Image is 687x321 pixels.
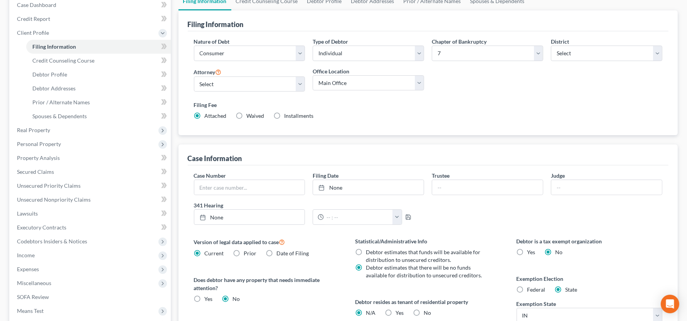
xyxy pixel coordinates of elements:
[396,309,404,316] span: Yes
[17,294,49,300] span: SOFA Review
[432,37,487,46] label: Chapter of Bankruptcy
[432,180,543,195] input: --
[26,82,171,95] a: Debtor Addresses
[233,296,240,302] span: No
[355,237,501,245] label: Statistical/Administrative Info
[26,54,171,68] a: Credit Counseling Course
[17,127,50,133] span: Real Property
[17,307,44,314] span: Means Test
[194,237,340,246] label: Version of legal data applied to case
[11,207,171,221] a: Lawsuits
[32,113,87,119] span: Spouses & Dependents
[527,286,546,293] span: Federal
[26,95,171,109] a: Prior / Alternate Names
[17,252,35,258] span: Income
[17,2,56,8] span: Case Dashboard
[424,309,431,316] span: No
[247,112,264,119] span: Waived
[17,196,91,203] span: Unsecured Nonpriority Claims
[26,109,171,123] a: Spouses & Dependents
[32,99,90,105] span: Prior / Alternate Names
[11,179,171,193] a: Unsecured Priority Claims
[517,300,556,308] label: Exemption State
[188,20,244,29] div: Filing Information
[551,180,662,195] input: --
[551,37,569,46] label: District
[556,249,563,255] span: No
[194,172,226,180] label: Case Number
[17,238,87,245] span: Codebtors Insiders & Notices
[188,154,242,163] div: Case Information
[32,57,94,64] span: Credit Counseling Course
[432,172,450,180] label: Trustee
[527,249,535,255] span: Yes
[17,266,39,272] span: Expenses
[366,309,375,316] span: N/A
[324,210,393,224] input: -- : --
[355,298,501,306] label: Debtor resides as tenant of residential property
[313,37,348,46] label: Type of Debtor
[26,68,171,82] a: Debtor Profile
[190,201,428,209] label: 341 Hearing
[17,29,49,36] span: Client Profile
[277,250,309,256] span: Date of Filing
[205,296,213,302] span: Yes
[313,180,424,195] a: None
[194,180,305,195] input: Enter case number...
[366,249,480,263] span: Debtor estimates that funds will be available for distribution to unsecured creditors.
[11,290,171,304] a: SOFA Review
[17,280,51,286] span: Miscellaneous
[32,43,76,50] span: Filing Information
[205,112,227,119] span: Attached
[17,210,38,217] span: Lawsuits
[17,155,60,161] span: Property Analysis
[194,101,663,109] label: Filing Fee
[551,172,565,180] label: Judge
[194,276,340,292] label: Does debtor have any property that needs immediate attention?
[313,67,349,75] label: Office Location
[11,12,171,26] a: Credit Report
[661,295,679,313] div: Open Intercom Messenger
[244,250,257,256] span: Prior
[32,85,76,92] span: Debtor Addresses
[313,172,338,180] label: Filing Date
[205,250,224,256] span: Current
[17,141,61,147] span: Personal Property
[11,193,171,207] a: Unsecured Nonpriority Claims
[17,15,50,22] span: Credit Report
[26,40,171,54] a: Filing Information
[194,67,222,76] label: Attorney
[285,112,314,119] span: Installments
[517,275,663,283] label: Exemption Election
[17,224,66,231] span: Executory Contracts
[194,37,230,46] label: Nature of Debt
[11,151,171,165] a: Property Analysis
[566,286,578,293] span: State
[517,237,663,245] label: Debtor is a tax exempt organization
[194,210,305,224] a: None
[366,264,482,279] span: Debtor estimates that there will be no funds available for distribution to unsecured creditors.
[17,182,81,189] span: Unsecured Priority Claims
[32,71,67,78] span: Debtor Profile
[11,165,171,179] a: Secured Claims
[17,168,54,175] span: Secured Claims
[11,221,171,234] a: Executory Contracts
